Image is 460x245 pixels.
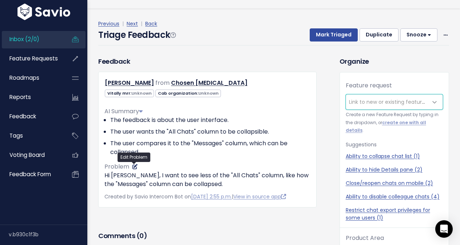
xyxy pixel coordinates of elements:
a: View in source app [233,193,286,200]
span: Vitally mrr: [105,90,154,97]
span: | [121,20,125,27]
h3: Organize [340,56,449,66]
a: Close/reopen chats on mobile (2) [346,179,443,187]
div: Edit Problem [118,153,150,162]
span: from [155,79,170,87]
button: Snooze [400,28,437,42]
label: Feature request [346,81,392,90]
span: Unknown [131,90,152,96]
li: The user wants the "All Chats" column to be collapsible. [110,127,310,136]
a: Restrict chat export privileges for some users (1) [346,206,443,222]
button: Duplicate [360,28,398,42]
label: Product Area [346,234,384,242]
span: Cab organization: [155,90,221,97]
a: Next [127,20,138,27]
span: Unknown [198,90,219,96]
a: Feature Requests [2,50,60,67]
a: Voting Board [2,147,60,163]
img: logo-white.9d6f32f41409.svg [16,4,72,20]
span: Feedback [9,112,36,120]
span: Reports [9,93,31,101]
a: Back [145,20,157,27]
a: Roadmaps [2,70,60,86]
span: Link to new or existing feature request... [349,98,449,106]
a: Ability to disable colleague chats (4) [346,193,443,201]
a: Feedback form [2,166,60,183]
p: Suggestions [346,140,443,149]
p: Hi [PERSON_NAME], I want to see less of the "All Chats" column, like how the "Messages" column ca... [104,171,310,189]
h4: Triage Feedback [98,28,175,42]
span: Inbox (2/0) [9,35,39,43]
a: Reports [2,89,60,106]
a: Previous [98,20,119,27]
h3: Feedback [98,56,130,66]
h3: Comments ( ) [98,231,317,241]
a: Inbox (2/0) [2,31,60,48]
a: Tags [2,127,60,144]
a: Ability to hide Details pane (2) [346,166,443,174]
span: | [139,20,144,27]
a: Chosen [MEDICAL_DATA] [171,79,247,87]
span: Feedback form [9,170,51,178]
span: 0 [139,231,144,240]
li: The feedback is about the user interface. [110,116,310,125]
a: create one with all details [346,120,426,133]
button: Mark Triaged [310,28,358,42]
span: Problem [104,162,129,171]
span: Tags [9,132,23,139]
span: AI Summary [104,107,143,115]
li: The user compares it to the "Messages" column, which can be collapsed. [110,139,310,157]
span: Roadmaps [9,74,39,82]
a: Feedback [2,108,60,125]
a: [DATE] 2:55 p.m. [191,193,232,200]
span: Created by Savio Intercom Bot on | [104,193,286,200]
a: [PERSON_NAME] [105,79,154,87]
small: Create a new Feature Request by typing in the dropdown, or . [346,111,443,134]
span: Feature Requests [9,55,58,62]
div: Open Intercom Messenger [435,220,453,238]
div: v.b930c1f3b [9,225,87,244]
a: Ability to collapse chat list (1) [346,153,443,160]
span: Voting Board [9,151,45,159]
